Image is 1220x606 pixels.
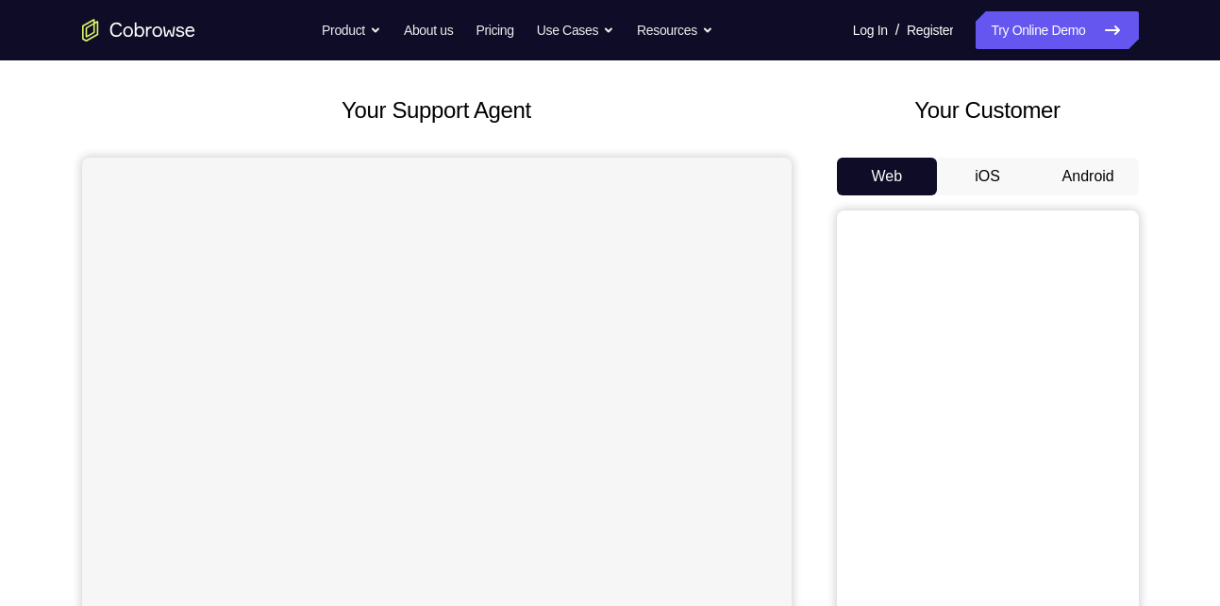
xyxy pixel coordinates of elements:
h2: Your Customer [837,93,1139,127]
button: Product [322,11,381,49]
a: Try Online Demo [976,11,1138,49]
a: Log In [853,11,888,49]
a: About us [404,11,453,49]
h2: Your Support Agent [82,93,792,127]
button: Resources [637,11,713,49]
span: / [895,19,899,42]
button: Android [1038,158,1139,195]
a: Register [907,11,953,49]
a: Go to the home page [82,19,195,42]
button: iOS [937,158,1038,195]
button: Web [837,158,938,195]
button: Use Cases [537,11,614,49]
a: Pricing [476,11,513,49]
